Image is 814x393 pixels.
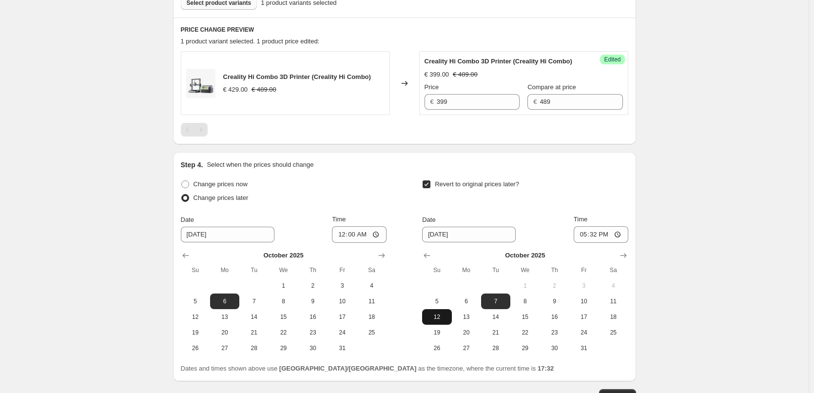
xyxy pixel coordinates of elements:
[456,313,477,321] span: 13
[272,266,294,274] span: We
[181,365,554,372] span: Dates and times shown above use as the timezone, where the current time is
[357,294,386,309] button: Saturday October 11 2025
[543,313,565,321] span: 16
[514,344,536,352] span: 29
[456,344,477,352] span: 27
[207,160,313,170] p: Select when the prices should change
[485,266,506,274] span: Tu
[269,309,298,325] button: Wednesday October 15 2025
[426,344,447,352] span: 26
[453,70,478,79] strike: € 489.00
[210,340,239,356] button: Monday October 27 2025
[181,227,274,242] input: 9/30/2025
[569,294,599,309] button: Friday October 10 2025
[269,294,298,309] button: Wednesday October 8 2025
[514,297,536,305] span: 8
[302,282,324,290] span: 2
[452,340,481,356] button: Monday October 27 2025
[602,297,624,305] span: 11
[298,325,328,340] button: Thursday October 23 2025
[452,309,481,325] button: Monday October 13 2025
[456,329,477,336] span: 20
[302,297,324,305] span: 9
[540,309,569,325] button: Thursday October 16 2025
[181,160,203,170] h2: Step 4.
[422,227,516,242] input: 9/30/2025
[527,83,576,91] span: Compare at price
[302,344,324,352] span: 30
[361,329,382,336] span: 25
[272,297,294,305] span: 8
[602,329,624,336] span: 25
[214,329,235,336] span: 20
[239,309,269,325] button: Tuesday October 14 2025
[426,297,447,305] span: 5
[452,262,481,278] th: Monday
[430,98,434,105] span: €
[514,266,536,274] span: We
[456,297,477,305] span: 6
[357,278,386,294] button: Saturday October 4 2025
[181,309,210,325] button: Sunday October 12 2025
[332,216,346,223] span: Time
[243,297,265,305] span: 7
[425,70,449,79] div: € 399.00
[239,294,269,309] button: Tuesday October 7 2025
[573,282,595,290] span: 3
[422,309,451,325] button: Sunday October 12 2025
[332,226,387,243] input: 12:00
[269,262,298,278] th: Wednesday
[357,262,386,278] th: Saturday
[214,313,235,321] span: 13
[194,180,248,188] span: Change prices now
[599,309,628,325] button: Saturday October 18 2025
[214,297,235,305] span: 6
[602,266,624,274] span: Sa
[181,262,210,278] th: Sunday
[538,365,554,372] b: 17:32
[510,325,540,340] button: Wednesday October 22 2025
[361,282,382,290] span: 4
[185,344,206,352] span: 26
[361,297,382,305] span: 11
[425,58,572,65] span: Creality Hi Combo 3D Printer (Creality Hi Combo)
[185,313,206,321] span: 12
[269,278,298,294] button: Wednesday October 1 2025
[540,325,569,340] button: Thursday October 23 2025
[328,340,357,356] button: Friday October 31 2025
[540,294,569,309] button: Thursday October 9 2025
[599,294,628,309] button: Saturday October 11 2025
[302,329,324,336] span: 23
[543,282,565,290] span: 2
[510,309,540,325] button: Wednesday October 15 2025
[420,249,434,262] button: Show previous month, September 2025
[331,266,353,274] span: Fr
[481,294,510,309] button: Tuesday October 7 2025
[298,278,328,294] button: Thursday October 2 2025
[243,329,265,336] span: 21
[210,294,239,309] button: Monday October 6 2025
[361,313,382,321] span: 18
[185,297,206,305] span: 5
[181,340,210,356] button: Sunday October 26 2025
[331,344,353,352] span: 31
[181,294,210,309] button: Sunday October 5 2025
[181,26,628,34] h6: PRICE CHANGE PREVIEW
[272,313,294,321] span: 15
[540,278,569,294] button: Thursday October 2 2025
[540,340,569,356] button: Thursday October 30 2025
[357,309,386,325] button: Saturday October 18 2025
[569,340,599,356] button: Friday October 31 2025
[243,344,265,352] span: 28
[422,216,435,223] span: Date
[485,313,506,321] span: 14
[269,340,298,356] button: Wednesday October 29 2025
[514,282,536,290] span: 1
[243,266,265,274] span: Tu
[426,266,447,274] span: Su
[425,83,439,91] span: Price
[239,325,269,340] button: Tuesday October 21 2025
[573,344,595,352] span: 31
[481,340,510,356] button: Tuesday October 28 2025
[185,266,206,274] span: Su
